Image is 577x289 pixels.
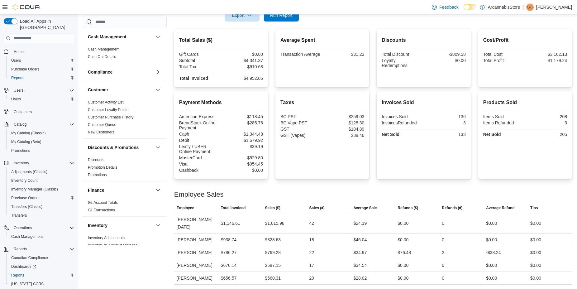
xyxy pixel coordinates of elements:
a: Users [9,57,23,64]
span: My Catalog (Classic) [11,131,46,136]
div: $610.68 [222,64,263,69]
button: Finance [88,187,153,193]
span: Reports [11,245,74,253]
button: Finance [154,186,162,194]
a: [US_STATE] CCRS [9,280,46,288]
div: $0.00 [222,52,263,57]
h2: Invoices Sold [382,99,465,106]
span: Cash Management [9,233,74,240]
button: Users [11,87,26,94]
span: Customer Activity List [88,100,124,105]
span: Average Refund [486,205,515,210]
div: GST (Vapes) [280,133,321,138]
span: Discounts [88,157,104,162]
div: 136 [425,114,466,119]
span: Refunds (#) [442,205,462,210]
div: $0.00 [530,219,541,227]
span: Export [228,9,256,22]
div: $1,344.48 [222,132,263,137]
span: Transfers [11,213,27,218]
a: Customer Activity List [88,100,124,104]
span: Home [11,47,74,55]
span: Average Sale [353,205,377,210]
a: Inventory by Product Historical [88,243,139,248]
div: $4,341.37 [222,58,263,63]
strong: Total Invoiced [179,76,208,81]
div: $39.19 [222,144,263,149]
span: Inventory Adjustments [88,235,125,240]
div: Subtotal [179,58,220,63]
div: [PERSON_NAME][DATE] [174,213,218,233]
h2: Total Sales ($) [179,36,263,44]
div: $656.57 [221,274,237,282]
a: My Catalog (Beta) [9,138,44,146]
span: Inventory Count [11,178,38,183]
strong: Net Sold [483,132,501,137]
div: $34.97 [353,249,367,256]
button: Purchase Orders [6,194,77,202]
div: $1,015.98 [265,219,284,227]
a: My Catalog (Classic) [9,129,48,137]
a: Cash Management [9,233,45,240]
div: $1,146.61 [221,219,240,227]
button: Reports [6,74,77,82]
div: Finance [83,199,167,216]
button: Operations [1,224,77,232]
button: Reports [11,245,29,253]
span: Purchase Orders [9,65,74,73]
div: American Express [179,114,220,119]
div: 3 [425,120,466,125]
button: Compliance [88,69,153,75]
a: Discounts [88,158,104,162]
button: Transfers [6,211,77,220]
div: $31.23 [324,52,365,57]
span: Users [9,95,74,103]
button: Customers [1,107,77,116]
div: $0.00 [530,262,541,269]
div: $0.00 [486,219,497,227]
div: 205 [526,132,567,137]
span: Load All Apps in [GEOGRAPHIC_DATA] [17,18,74,31]
button: Adjustments (Classic) [6,167,77,176]
span: Reports [9,74,74,82]
h3: Customer [88,87,108,93]
div: $184.89 [324,127,365,132]
a: Reports [9,74,27,82]
div: $285.76 [222,120,263,125]
button: Transfers (Classic) [6,202,77,211]
span: Customer Loyalty Points [88,107,128,112]
button: Catalog [1,120,77,129]
div: $0.00 [530,249,541,256]
div: [PERSON_NAME] [174,259,218,272]
div: 0 [442,236,444,243]
a: Users [9,95,23,103]
span: Home [14,49,24,54]
h2: Discounts [382,36,465,44]
div: [PERSON_NAME] [174,234,218,246]
h2: Products Sold [483,99,567,106]
div: BC PST [280,114,321,119]
a: Canadian Compliance [9,254,50,262]
div: $0.00 [530,236,541,243]
span: Dashboards [9,263,74,270]
button: Customer [88,87,153,93]
span: SG [527,3,532,11]
a: Customer Queue [88,123,116,127]
span: Purchase Orders [11,67,40,72]
h3: Inventory [88,222,107,229]
span: Reports [11,75,24,80]
div: $0.00 [398,274,408,282]
div: 0 [442,219,444,227]
span: Refunds ($) [398,205,418,210]
div: Visa [179,161,220,166]
button: Cash Management [88,34,153,40]
a: GL Transactions [88,208,115,212]
span: Feedback [439,4,458,10]
button: Reports [6,271,77,280]
p: ArcannabisStore [488,3,520,11]
p: | [522,3,524,11]
button: Home [1,47,77,56]
div: Sanira Gunasekara [526,3,534,11]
